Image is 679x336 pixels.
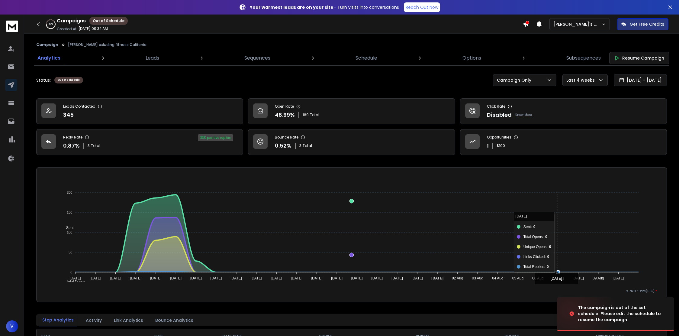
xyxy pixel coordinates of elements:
[533,276,544,280] tspan: 06 Aug
[70,270,72,274] tspan: 0
[573,276,584,280] tspan: [DATE]
[497,77,534,83] p: Campaign Only
[310,113,319,117] span: Total
[271,276,282,280] tspan: [DATE]
[142,51,163,65] a: Leads
[152,314,197,327] button: Bounce Analytics
[609,52,669,64] button: Resume Campaign
[63,104,95,109] p: Leads Contacted
[79,26,108,31] p: [DATE] 09:32 AM
[593,276,604,280] tspan: 09 Aug
[331,276,343,280] tspan: [DATE]
[90,276,101,280] tspan: [DATE]
[49,22,53,26] p: 40 %
[557,297,617,330] img: image
[275,104,294,109] p: Open Rate
[89,17,128,25] div: Out of Schedule
[110,276,121,280] tspan: [DATE]
[250,4,399,10] p: – Turn visits into conversations
[36,42,58,47] button: Campaign
[150,276,162,280] tspan: [DATE]
[487,111,512,119] p: Disabled
[36,98,243,124] a: Leads Contacted345
[198,134,233,141] div: 33 % positive replies
[275,135,298,140] p: Bounce Rate
[487,104,505,109] p: Click Rate
[371,276,383,280] tspan: [DATE]
[248,129,455,155] a: Bounce Rate0.52%3Total
[250,4,333,10] strong: Your warmest leads are on your site
[62,279,85,284] span: Total Opens
[146,54,159,62] p: Leads
[34,51,64,65] a: Analytics
[578,305,667,323] div: The campaign is out of the set schedule. Please edit the schedule to resume the campaign
[248,98,455,124] a: Open Rate48.99%169Total
[563,51,604,65] a: Subsequences
[431,276,443,280] tspan: [DATE]
[552,276,564,280] tspan: [DATE]
[311,276,323,280] tspan: [DATE]
[82,314,105,327] button: Activity
[69,276,81,280] tspan: [DATE]
[515,113,532,117] p: Know More
[352,51,381,65] a: Schedule
[492,276,503,280] tspan: 04 Aug
[487,135,511,140] p: Opportunities
[63,142,80,150] p: 0.87 %
[614,74,667,86] button: [DATE] - [DATE]
[566,77,597,83] p: Last 4 weeks
[512,276,523,280] tspan: 05 Aug
[6,320,18,332] button: V
[391,276,403,280] tspan: [DATE]
[299,143,301,148] span: 3
[275,111,295,119] p: 48.99 %
[37,54,60,62] p: Analytics
[69,250,72,254] tspan: 50
[303,143,312,148] span: Total
[244,54,270,62] p: Sequences
[36,77,51,83] p: Status:
[487,142,489,150] p: 1
[130,276,141,280] tspan: [DATE]
[57,17,86,24] h1: Campaigns
[91,143,100,148] span: Total
[210,276,222,280] tspan: [DATE]
[6,21,18,32] img: logo
[613,276,624,280] tspan: [DATE]
[110,314,147,327] button: Link Analytics
[241,51,274,65] a: Sequences
[459,51,485,65] a: Options
[54,77,83,83] div: Out of Schedule
[460,129,667,155] a: Opportunities1$100
[63,135,82,140] p: Reply Rate
[291,276,302,280] tspan: [DATE]
[404,2,440,12] a: Reach Out Now
[617,18,668,30] button: Get Free Credits
[39,313,77,327] button: Step Analytics
[68,42,146,47] p: [PERSON_NAME] exluding fitness Califonia
[275,142,291,150] p: 0.52 %
[46,289,657,293] p: x-axis : Date(UTC)
[230,276,242,280] tspan: [DATE]
[497,143,505,148] p: $ 100
[303,113,309,117] span: 169
[356,54,377,62] p: Schedule
[406,4,438,10] p: Reach Out Now
[67,191,72,194] tspan: 200
[170,276,182,280] tspan: [DATE]
[251,276,262,280] tspan: [DATE]
[566,54,601,62] p: Subsequences
[412,276,423,280] tspan: [DATE]
[63,111,74,119] p: 345
[67,230,72,234] tspan: 100
[67,210,72,214] tspan: 150
[190,276,202,280] tspan: [DATE]
[472,276,483,280] tspan: 03 Aug
[553,21,602,27] p: [PERSON_NAME]'s Workspace
[351,276,363,280] tspan: [DATE]
[88,143,90,148] span: 3
[62,226,74,230] span: Sent
[452,276,463,280] tspan: 02 Aug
